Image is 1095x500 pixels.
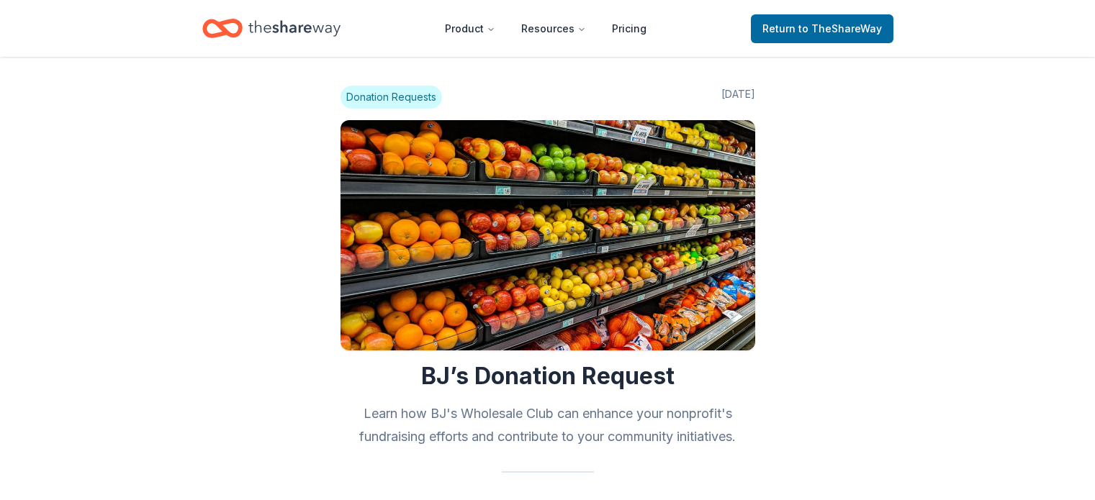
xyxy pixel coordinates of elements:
[433,14,507,43] button: Product
[341,362,755,391] h1: BJ’s Donation Request
[433,12,658,45] nav: Main
[798,22,882,35] span: to TheShareWay
[510,14,598,43] button: Resources
[341,86,442,109] span: Donation Requests
[751,14,893,43] a: Returnto TheShareWay
[202,12,341,45] a: Home
[341,120,755,350] img: Image for BJ’s Donation Request
[721,86,755,109] span: [DATE]
[341,402,755,448] h2: Learn how BJ's Wholesale Club can enhance your nonprofit's fundraising efforts and contribute to ...
[600,14,658,43] a: Pricing
[762,20,882,37] span: Return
